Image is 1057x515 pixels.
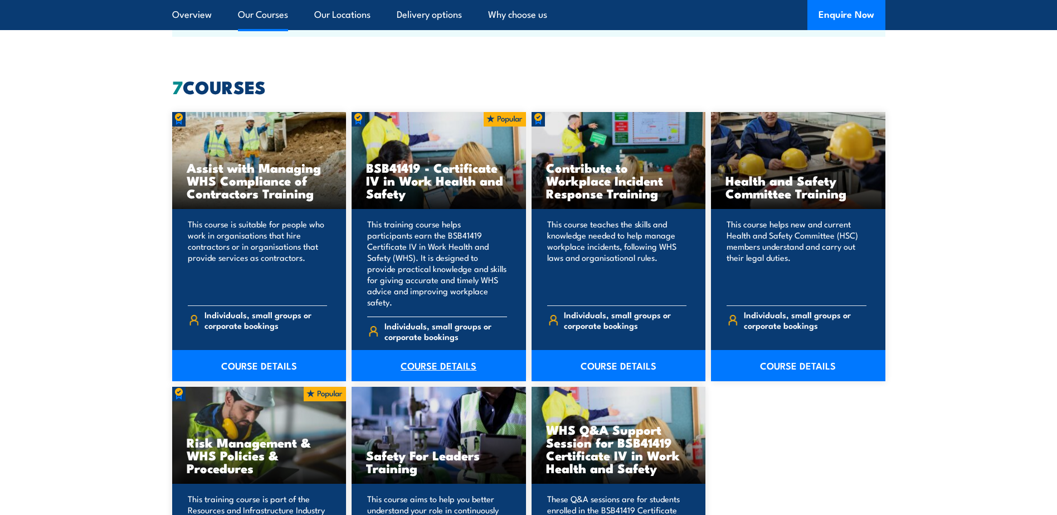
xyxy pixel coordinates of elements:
a: COURSE DETAILS [711,350,885,381]
h3: Health and Safety Committee Training [725,174,871,200]
p: This training course helps participants earn the BSB41419 Certificate IV in Work Health and Safet... [367,218,507,308]
p: This course helps new and current Health and Safety Committee (HSC) members understand and carry ... [727,218,866,297]
span: Individuals, small groups or corporate bookings [204,309,327,331]
h2: COURSES [172,79,885,94]
h3: WHS Q&A Support Session for BSB41419 Certificate IV in Work Health and Safety [546,423,691,474]
a: COURSE DETAILS [172,350,347,381]
span: Individuals, small groups or corporate bookings [564,309,686,331]
p: This course teaches the skills and knowledge needed to help manage workplace incidents, following... [547,218,687,297]
span: Individuals, small groups or corporate bookings [384,320,507,342]
p: This course is suitable for people who work in organisations that hire contractors or in organisa... [188,218,328,297]
h3: Assist with Managing WHS Compliance of Contractors Training [187,161,332,200]
a: COURSE DETAILS [352,350,526,381]
h3: Contribute to Workplace Incident Response Training [546,161,691,200]
h3: BSB41419 - Certificate IV in Work Health and Safety [366,161,512,200]
strong: 7 [172,72,183,100]
a: COURSE DETAILS [532,350,706,381]
h3: Safety For Leaders Training [366,449,512,474]
h3: Risk Management & WHS Policies & Procedures [187,436,332,474]
span: Individuals, small groups or corporate bookings [744,309,866,331]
